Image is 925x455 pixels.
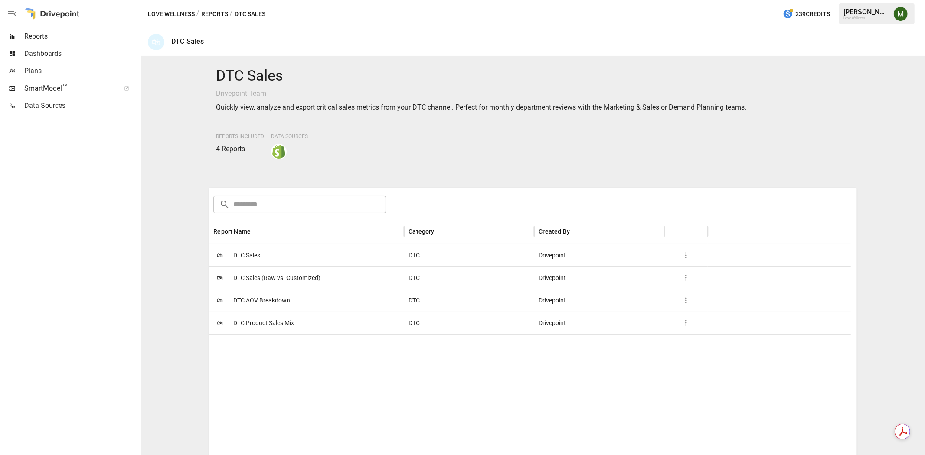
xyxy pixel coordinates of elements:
[216,133,264,140] span: Reports Included
[894,7,908,21] img: Meredith Lacasse
[230,9,233,19] div: /
[213,316,226,329] span: 🛍
[252,225,264,237] button: Sort
[404,289,534,312] div: DTC
[779,6,833,22] button: 239Credits
[534,244,664,266] div: Drivepoint
[271,133,308,140] span: Data Sources
[24,101,139,111] span: Data Sources
[216,88,850,99] p: Drivepoint Team
[148,9,195,19] button: Love Wellness
[571,225,583,237] button: Sort
[534,289,664,312] div: Drivepoint
[213,249,226,262] span: 🛍
[201,9,228,19] button: Reports
[24,31,139,42] span: Reports
[213,228,251,235] div: Report Name
[24,66,139,76] span: Plans
[534,266,664,289] div: Drivepoint
[171,37,204,45] div: DTC Sales
[843,8,889,16] div: [PERSON_NAME]
[539,228,570,235] div: Created By
[889,2,913,26] button: Meredith Lacasse
[795,9,830,19] span: 239 Credits
[24,83,114,94] span: SmartModel
[216,102,850,113] p: Quickly view, analyze and export critical sales metrics from your DTC channel. Perfect for monthl...
[233,244,260,266] span: DTC Sales
[233,289,290,312] span: DTC AOV Breakdown
[843,16,889,20] div: Love Wellness
[213,294,226,307] span: 🛍
[233,267,320,289] span: DTC Sales (Raw vs. Customized)
[148,34,164,50] div: 🛍
[216,144,264,154] p: 4 Reports
[233,312,294,334] span: DTC Product Sales Mix
[409,228,434,235] div: Category
[435,225,448,237] button: Sort
[196,9,199,19] div: /
[213,271,226,284] span: 🛍
[62,82,68,93] span: ™
[404,312,534,334] div: DTC
[216,67,850,85] h4: DTC Sales
[24,49,139,59] span: Dashboards
[534,312,664,334] div: Drivepoint
[404,266,534,289] div: DTC
[272,145,286,159] img: shopify
[404,244,534,266] div: DTC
